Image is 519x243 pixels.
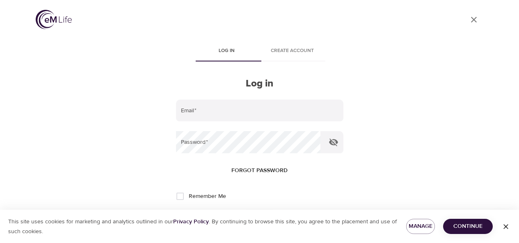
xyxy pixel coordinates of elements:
a: close [464,10,484,30]
button: Forgot password [228,163,291,178]
span: Forgot password [231,166,288,176]
span: Create account [265,47,320,55]
span: Continue [450,221,486,232]
button: Manage [406,219,435,234]
span: Log in [199,47,255,55]
a: Privacy Policy [173,218,209,225]
span: Remember Me [189,192,226,201]
span: Manage [413,221,428,232]
button: Continue [443,219,493,234]
img: logo [36,10,72,29]
h2: Log in [176,78,343,90]
div: disabled tabs example [176,42,343,61]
